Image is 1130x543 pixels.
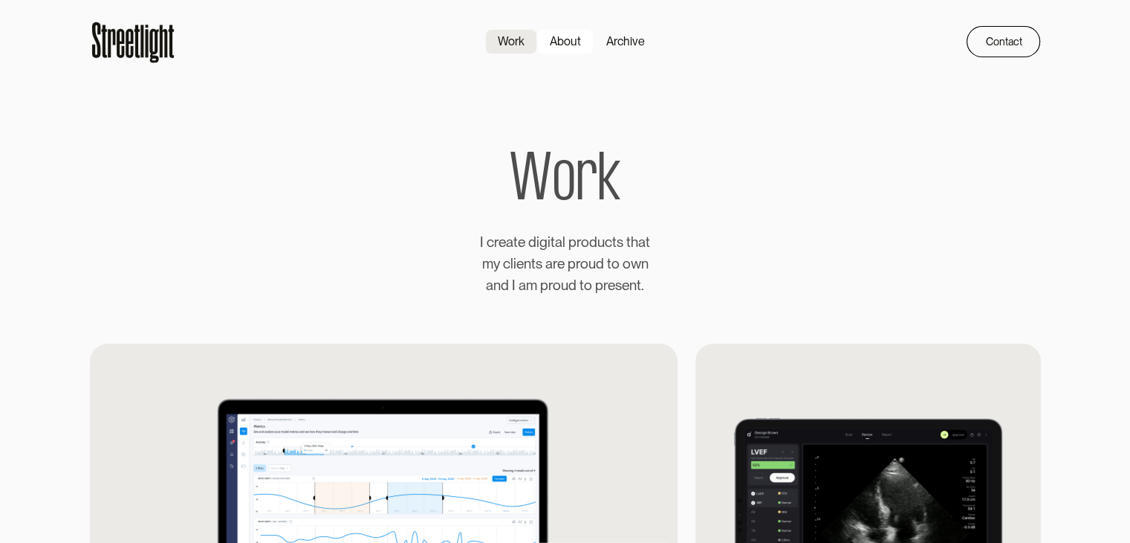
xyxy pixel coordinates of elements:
[562,232,565,254] span: l
[553,275,561,297] span: o
[503,254,510,275] span: c
[548,275,553,297] span: r
[603,275,608,297] span: r
[553,254,557,275] span: r
[485,29,537,54] a: Work
[561,275,568,297] span: u
[631,232,638,254] span: h
[623,254,631,275] span: o
[641,254,649,275] span: n
[597,232,605,254] span: u
[579,275,584,297] span: t
[631,254,641,275] span: w
[482,254,493,275] span: m
[596,254,604,275] span: d
[967,26,1040,57] a: Contact
[539,232,548,254] span: g
[594,29,657,54] a: Archive
[499,232,506,254] span: e
[555,232,562,254] span: a
[589,232,597,254] span: d
[516,254,524,275] span: e
[985,33,1022,51] div: Contact
[615,275,622,297] span: s
[510,254,513,275] span: l
[487,232,494,254] span: c
[512,275,516,297] span: I
[506,232,513,254] span: a
[577,232,581,254] span: r
[576,254,580,275] span: r
[552,149,575,214] span: o
[524,254,531,275] span: n
[597,149,620,214] span: k
[608,275,615,297] span: e
[536,254,542,275] span: s
[531,254,536,275] span: t
[486,275,493,297] span: a
[568,254,576,275] span: p
[581,232,589,254] span: o
[526,275,537,297] span: m
[607,254,611,275] span: t
[568,275,577,297] span: d
[551,232,555,254] span: t
[606,33,645,51] div: Archive
[575,149,597,214] span: r
[548,232,551,254] span: i
[617,232,623,254] span: s
[568,232,577,254] span: p
[493,254,500,275] span: y
[501,275,509,297] span: d
[498,33,525,51] div: Work
[595,275,603,297] span: p
[637,275,641,297] span: t
[545,254,553,275] span: a
[605,232,612,254] span: c
[540,275,548,297] span: p
[557,254,565,275] span: e
[641,275,644,297] span: .
[550,33,581,51] div: About
[519,275,526,297] span: a
[528,232,536,254] span: d
[513,232,518,254] span: t
[494,232,499,254] span: r
[626,232,631,254] span: t
[584,275,592,297] span: o
[480,232,484,254] span: I
[580,254,588,275] span: o
[518,232,525,254] span: e
[646,232,650,254] span: t
[513,254,516,275] span: i
[638,232,646,254] span: a
[588,254,596,275] span: u
[493,275,501,297] span: n
[510,149,551,214] span: W
[629,275,637,297] span: n
[622,275,629,297] span: e
[612,232,617,254] span: t
[537,29,594,54] a: About
[611,254,620,275] span: o
[536,232,539,254] span: i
